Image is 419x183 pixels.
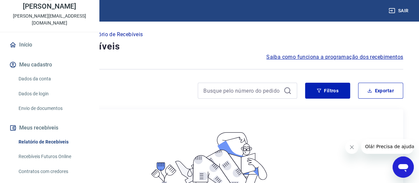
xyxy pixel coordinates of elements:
input: Busque pelo número do pedido [203,86,281,96]
a: Relatório de Recebíveis [16,135,91,149]
a: Dados de login [16,87,91,101]
button: Sair [387,5,411,17]
iframe: Botão para abrir a janela de mensagens [393,156,414,178]
h4: Relatório de Recebíveis [16,40,403,53]
iframe: Fechar mensagem [345,140,358,154]
button: Filtros [305,83,350,99]
a: Início [8,38,91,52]
span: Olá! Precisa de ajuda? [4,5,56,10]
p: [PERSON_NAME] [23,3,76,10]
a: Saiba como funciona a programação dos recebimentos [266,53,403,61]
a: Contratos com credores [16,165,91,178]
p: [PERSON_NAME][EMAIL_ADDRESS][DOMAIN_NAME] [5,13,94,27]
button: Meu cadastro [8,57,91,72]
button: Meus recebíveis [8,121,91,135]
p: Relatório de Recebíveis [86,31,143,39]
a: Recebíveis Futuros Online [16,150,91,163]
a: Envio de documentos [16,102,91,115]
button: Exportar [358,83,403,99]
a: Dados da conta [16,72,91,86]
iframe: Mensagem da empresa [361,139,414,154]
